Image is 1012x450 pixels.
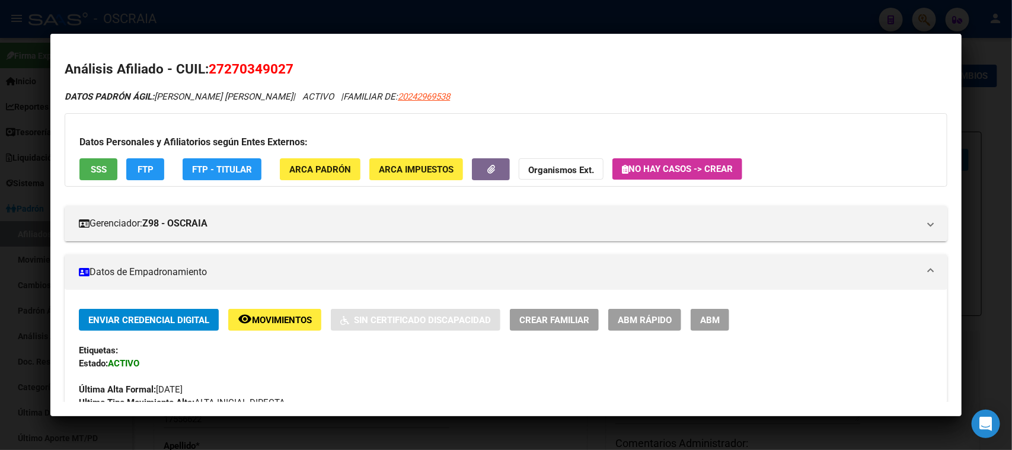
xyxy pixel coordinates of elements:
span: 20242969538 [398,91,450,102]
mat-icon: remove_red_eye [238,312,252,326]
strong: Estado: [79,358,108,369]
strong: Organismos Ext. [528,165,594,175]
span: Movimientos [252,315,312,325]
span: ABM [700,315,720,325]
span: No hay casos -> Crear [622,164,733,174]
span: SSS [91,164,107,175]
h2: Análisis Afiliado - CUIL: [65,59,947,79]
button: ABM [691,309,729,331]
mat-panel-title: Datos de Empadronamiento [79,265,918,279]
span: ARCA Impuestos [379,164,454,175]
button: Crear Familiar [510,309,599,331]
span: ABM Rápido [618,315,672,325]
strong: Última Alta Formal: [79,384,156,395]
button: Sin Certificado Discapacidad [331,309,500,331]
button: No hay casos -> Crear [612,158,742,180]
span: Crear Familiar [519,315,589,325]
strong: Etiquetas: [79,345,118,356]
mat-expansion-panel-header: Gerenciador:Z98 - OSCRAIA [65,206,947,241]
span: Enviar Credencial Digital [88,315,209,325]
div: Open Intercom Messenger [972,410,1000,438]
mat-expansion-panel-header: Datos de Empadronamiento [65,254,947,290]
button: ARCA Padrón [280,158,360,180]
strong: ACTIVO [108,358,139,369]
span: FTP [138,164,154,175]
span: FTP - Titular [192,164,252,175]
span: [PERSON_NAME] [PERSON_NAME] [65,91,293,102]
i: | ACTIVO | [65,91,450,102]
strong: DATOS PADRÓN ÁGIL: [65,91,154,102]
button: Movimientos [228,309,321,331]
span: ALTA INICIAL DIRECTA [79,397,285,408]
button: FTP - Titular [183,158,261,180]
button: Enviar Credencial Digital [79,309,219,331]
button: SSS [79,158,117,180]
strong: Z98 - OSCRAIA [142,216,207,231]
button: ABM Rápido [608,309,681,331]
span: Sin Certificado Discapacidad [354,315,491,325]
strong: Ultimo Tipo Movimiento Alta: [79,397,194,408]
span: ARCA Padrón [289,164,351,175]
button: FTP [126,158,164,180]
h3: Datos Personales y Afiliatorios según Entes Externos: [79,135,932,149]
span: FAMILIAR DE: [343,91,450,102]
button: Organismos Ext. [519,158,604,180]
button: ARCA Impuestos [369,158,463,180]
span: 27270349027 [209,61,293,76]
mat-panel-title: Gerenciador: [79,216,918,231]
span: [DATE] [79,384,183,395]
